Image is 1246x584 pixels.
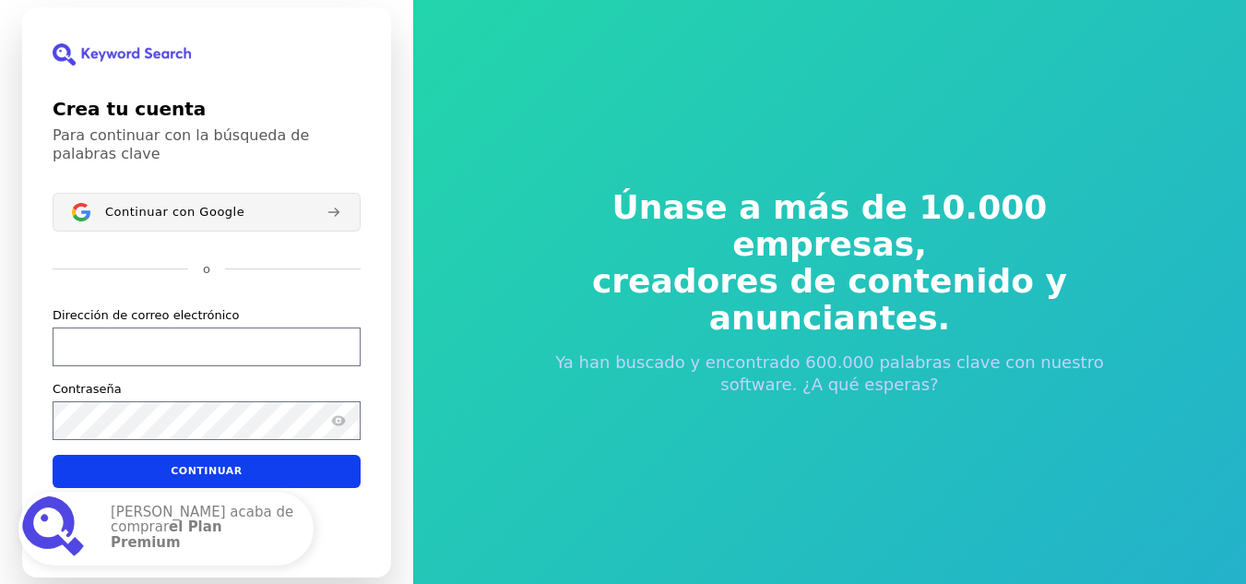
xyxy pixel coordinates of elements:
img: Búsqueda por palabras clave [53,43,191,66]
font: Para continuar con la búsqueda de palabras clave [53,126,309,162]
font: Continuar con Google [105,204,244,218]
button: Iniciar sesión con GoogleContinuar con Google [53,193,361,232]
font: o [203,262,210,276]
font: [PERSON_NAME] acaba de comprar [111,504,293,536]
button: Continuar [53,454,361,487]
button: Mostrar contraseña [327,409,350,431]
font: Ya han buscado y encontrado 600.000 palabras clave con nuestro software. ¿A qué esperas? [555,352,1103,394]
font: Continuar [171,465,243,477]
font: Crea tu cuenta [53,98,206,120]
img: Iniciar sesión con Google [72,203,90,221]
font: Únase a más de 10.000 empresas, [612,188,1048,263]
font: creadores de contenido y anunciantes. [592,262,1067,337]
font: Dirección de correo electrónico [53,307,239,321]
img: Plan Premium [22,495,89,562]
font: el Plan Premium [111,518,222,551]
font: Contraseña [53,381,122,395]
